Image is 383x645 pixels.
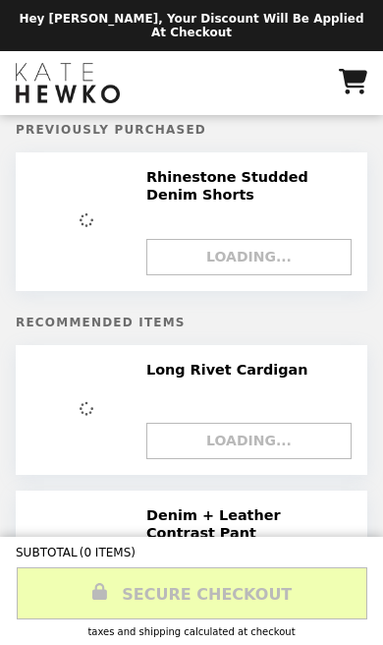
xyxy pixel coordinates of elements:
[16,626,367,637] div: Taxes and Shipping calculated at checkout
[16,316,367,329] h5: Recommended Items
[19,12,363,39] p: Hey [PERSON_NAME], your discount will be applied at checkout
[146,168,350,205] h2: Rhinestone Studded Denim Shorts
[80,546,136,559] span: ( 0 ITEMS )
[16,63,120,103] img: Brand Logo
[146,506,350,543] h2: Denim + Leather Contrast Pant
[16,546,80,559] span: SUBTOTAL
[146,361,316,379] h2: Long Rivet Cardigan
